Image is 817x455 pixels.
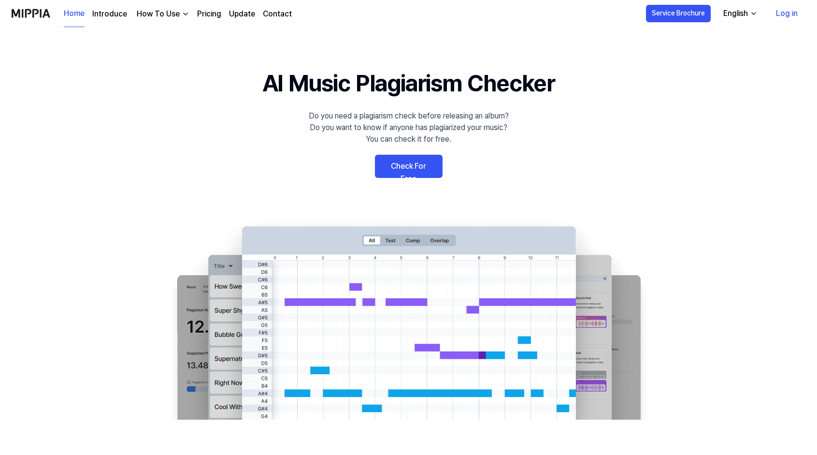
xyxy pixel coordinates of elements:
button: English [716,4,763,23]
button: How To Use [135,8,189,20]
a: Update [229,8,255,20]
button: Service Brochure [646,5,711,22]
a: Home [64,0,85,27]
a: Contact [263,8,292,20]
div: English [721,8,750,19]
div: Do you need a plagiarism check before releasing an album? Do you want to know if anyone has plagi... [309,110,509,145]
a: Introduce [92,8,127,20]
a: Pricing [197,8,221,20]
div: How To Use [135,8,182,20]
img: down [182,10,189,18]
img: main Image [158,217,660,420]
a: Check For Free [375,155,443,178]
h1: AI Music Plagiarism Checker [262,66,555,101]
